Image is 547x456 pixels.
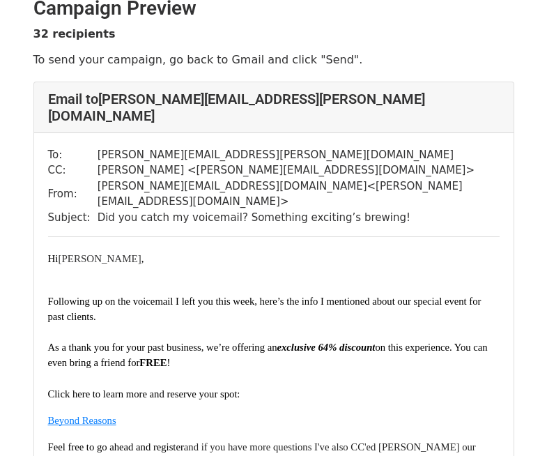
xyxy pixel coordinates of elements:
[48,388,240,400] span: Click here to learn more and reserve your spot:
[48,210,98,226] td: Subject:
[477,389,547,456] iframe: Chat Widget
[98,162,500,178] td: [PERSON_NAME] < [PERSON_NAME][EMAIL_ADDRESS][DOMAIN_NAME] >
[33,27,116,40] strong: 32 recipients
[48,162,98,178] td: CC:
[48,415,116,426] span: Beyond Reasons
[48,253,59,264] font: Hi
[33,52,514,67] p: To send your campaign, go back to Gmail and click "Send".
[141,253,144,264] font: ,
[48,342,277,353] span: As a thank you for your past business, we’re offering an
[48,253,144,264] font: [PERSON_NAME]
[48,413,116,427] a: Beyond Reasons
[48,91,500,124] h4: Email to [PERSON_NAME][EMAIL_ADDRESS][PERSON_NAME][DOMAIN_NAME]
[98,147,500,163] td: [PERSON_NAME][EMAIL_ADDRESS][PERSON_NAME][DOMAIN_NAME]
[277,342,376,353] span: exclusive 64% discount
[98,178,500,210] td: [PERSON_NAME][EMAIL_ADDRESS][DOMAIN_NAME] < [PERSON_NAME][EMAIL_ADDRESS][DOMAIN_NAME] >
[98,210,500,226] td: Did you catch my voicemail? Something exciting’s brewing!
[48,147,98,163] td: To:
[48,178,98,210] td: From:
[48,296,484,322] span: Following up on the voicemail I left you this week, here’s the info I mentioned about our special...
[139,357,167,368] b: FREE
[48,441,184,453] span: Feel free to go ahead and register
